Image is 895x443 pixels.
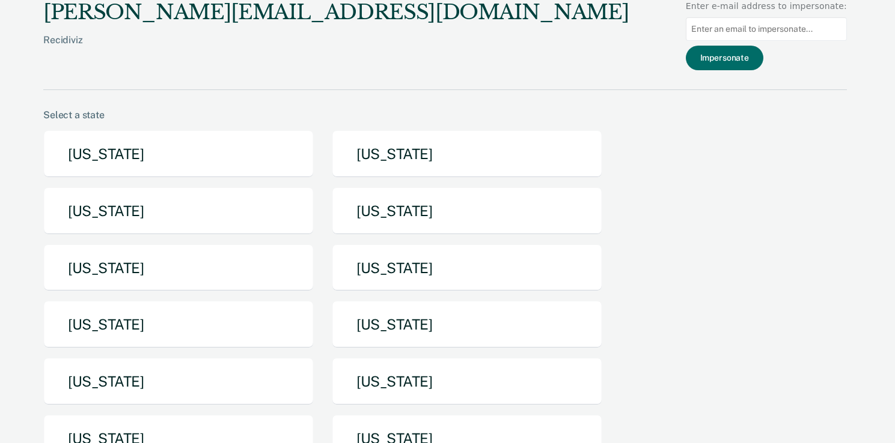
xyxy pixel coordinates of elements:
[332,301,602,348] button: [US_STATE]
[686,46,763,70] button: Impersonate
[332,358,602,405] button: [US_STATE]
[43,358,314,405] button: [US_STATE]
[43,301,314,348] button: [US_STATE]
[686,17,847,41] input: Enter an email to impersonate...
[43,109,847,121] div: Select a state
[332,130,602,178] button: [US_STATE]
[332,244,602,292] button: [US_STATE]
[332,187,602,235] button: [US_STATE]
[43,130,314,178] button: [US_STATE]
[43,187,314,235] button: [US_STATE]
[43,34,629,65] div: Recidiviz
[43,244,314,292] button: [US_STATE]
